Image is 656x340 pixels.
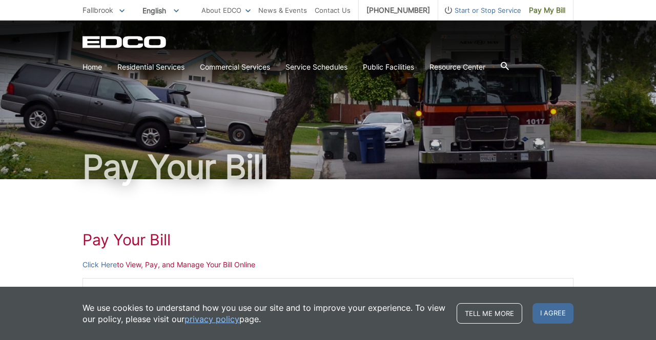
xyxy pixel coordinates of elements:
[83,259,117,270] a: Click Here
[532,303,573,324] span: I agree
[83,36,168,48] a: EDCD logo. Return to the homepage.
[258,5,307,16] a: News & Events
[457,303,522,324] a: Tell me more
[83,151,573,183] h1: Pay Your Bill
[83,61,102,73] a: Home
[363,61,414,73] a: Public Facilities
[184,313,239,325] a: privacy policy
[201,5,251,16] a: About EDCO
[429,61,485,73] a: Resource Center
[83,6,113,14] span: Fallbrook
[117,61,184,73] a: Residential Services
[83,259,573,270] p: to View, Pay, and Manage Your Bill Online
[529,5,565,16] span: Pay My Bill
[83,302,446,325] p: We use cookies to understand how you use our site and to improve your experience. To view our pol...
[200,61,270,73] a: Commercial Services
[83,230,573,249] h1: Pay Your Bill
[315,5,351,16] a: Contact Us
[285,61,347,73] a: Service Schedules
[135,2,187,19] span: English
